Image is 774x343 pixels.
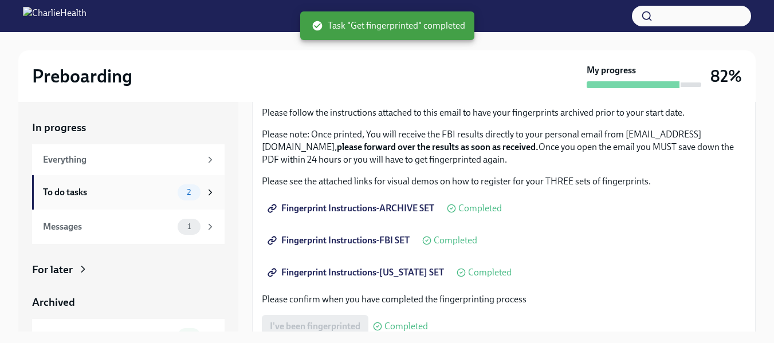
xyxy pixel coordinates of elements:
[312,19,465,32] span: Task "Get fingerprinted" completed
[468,268,512,277] span: Completed
[262,175,746,188] p: Please see the attached links for visual demos on how to register for your THREE sets of fingerpr...
[262,128,746,166] p: Please note: Once printed, You will receive the FBI results directly to your personal email from ...
[32,144,225,175] a: Everything
[32,295,225,310] a: Archived
[434,236,477,245] span: Completed
[32,175,225,210] a: To do tasks2
[337,141,539,152] strong: please forward over the results as soon as received.
[262,197,442,220] a: Fingerprint Instructions-ARCHIVE SET
[270,203,434,214] span: Fingerprint Instructions-ARCHIVE SET
[270,235,410,246] span: Fingerprint Instructions-FBI SET
[43,153,201,166] div: Everything
[710,66,742,86] h3: 82%
[458,204,502,213] span: Completed
[32,262,225,277] a: For later
[32,120,225,135] a: In progress
[262,229,418,252] a: Fingerprint Instructions-FBI SET
[262,107,746,119] p: Please follow the instructions attached to this email to have your fingerprints archived prior to...
[180,222,198,231] span: 1
[43,186,173,199] div: To do tasks
[43,220,173,233] div: Messages
[384,322,428,331] span: Completed
[32,210,225,244] a: Messages1
[270,267,444,278] span: Fingerprint Instructions-[US_STATE] SET
[23,7,87,25] img: CharlieHealth
[587,64,636,77] strong: My progress
[43,330,173,342] div: Completed tasks
[262,261,452,284] a: Fingerprint Instructions-[US_STATE] SET
[262,293,746,306] p: Please confirm when you have completed the fingerprinting process
[32,262,73,277] div: For later
[180,188,198,196] span: 2
[32,65,132,88] h2: Preboarding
